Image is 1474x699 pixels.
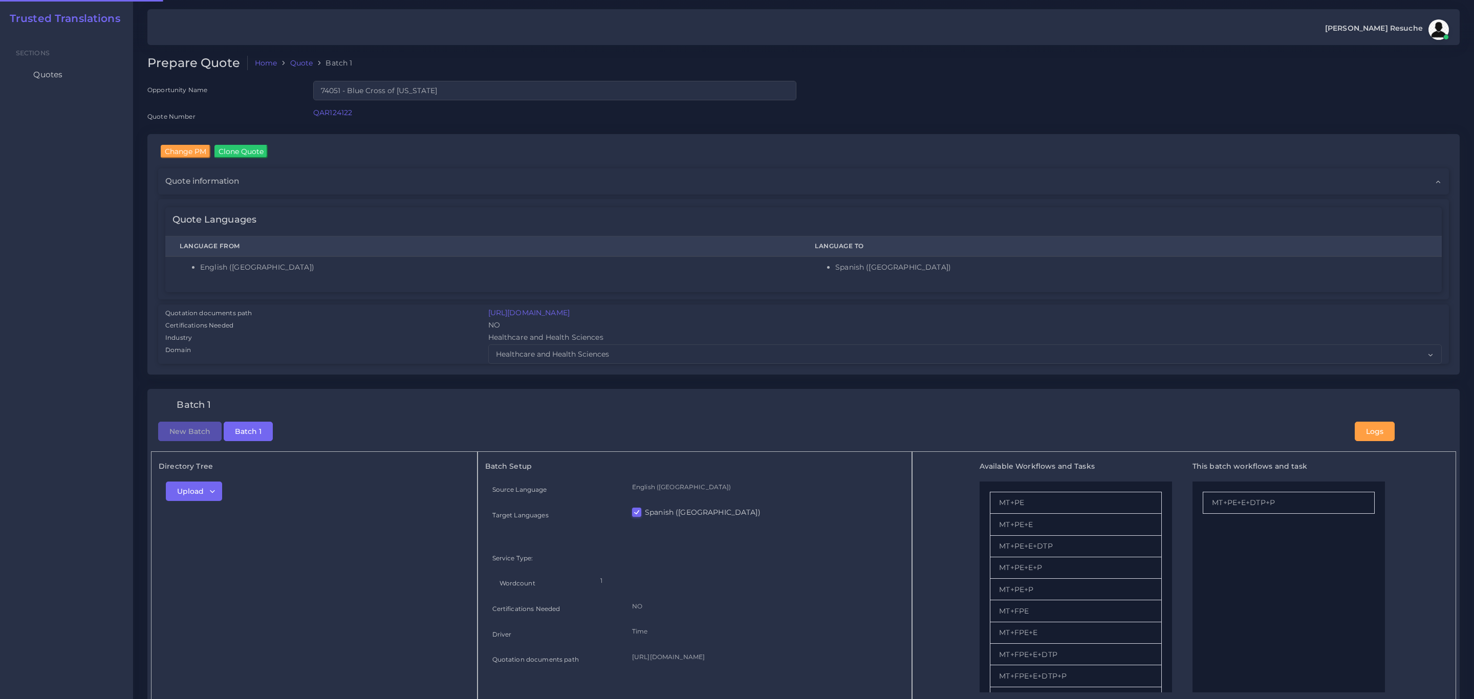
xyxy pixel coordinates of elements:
[980,462,1172,471] h5: Available Workflows and Tasks
[632,626,898,637] p: Time
[1325,25,1423,32] span: [PERSON_NAME] Resuche
[632,601,898,611] p: NO
[488,308,570,317] a: [URL][DOMAIN_NAME]
[492,655,579,664] label: Quotation documents path
[990,644,1162,665] li: MT+FPE+E+DTP
[632,651,898,662] p: [URL][DOMAIN_NAME]
[313,58,352,68] li: Batch 1
[158,426,222,435] a: New Batch
[158,168,1449,194] div: Quote information
[1366,427,1383,436] span: Logs
[492,554,533,562] label: Service Type:
[290,58,313,68] a: Quote
[158,422,222,441] button: New Batch
[313,108,352,117] a: QAR124122
[33,69,62,80] span: Quotes
[990,600,1162,622] li: MT+FPE
[990,557,1162,579] li: MT+PE+E+P
[835,262,1427,273] li: Spanish ([GEOGRAPHIC_DATA])
[165,321,233,330] label: Certifications Needed
[481,332,1449,344] div: Healthcare and Health Sciences
[165,236,800,256] th: Language From
[1203,492,1375,514] li: MT+PE+E+DTP+P
[492,485,547,494] label: Source Language
[224,422,273,441] button: Batch 1
[990,536,1162,557] li: MT+PE+E+DTP
[990,514,1162,535] li: MT+PE+E
[800,236,1442,256] th: Language To
[990,665,1162,687] li: MT+FPE+E+DTP+P
[990,492,1162,514] li: MT+PE
[492,604,560,613] label: Certifications Needed
[165,345,191,355] label: Domain
[1428,19,1449,40] img: avatar
[177,400,211,411] h4: Batch 1
[200,262,786,273] li: English ([GEOGRAPHIC_DATA])
[990,622,1162,644] li: MT+FPE+E
[645,507,761,517] label: Spanish ([GEOGRAPHIC_DATA])
[214,145,268,158] input: Clone Quote
[485,462,905,471] h5: Batch Setup
[255,58,277,68] a: Home
[990,579,1162,600] li: MT+PE+P
[1355,422,1395,441] button: Logs
[3,12,120,25] a: Trusted Translations
[159,462,470,471] h5: Directory Tree
[165,176,239,187] span: Quote information
[147,56,248,71] h2: Prepare Quote
[492,511,549,519] label: Target Languages
[481,320,1449,332] div: NO
[500,579,535,587] label: Wordcount
[172,214,256,226] h4: Quote Languages
[165,333,192,342] label: Industry
[224,426,273,435] a: Batch 1
[1320,19,1453,40] a: [PERSON_NAME] Resucheavatar
[16,49,50,57] span: Sections
[600,575,890,586] p: 1
[8,64,125,85] a: Quotes
[165,309,252,318] label: Quotation documents path
[632,482,898,492] p: English ([GEOGRAPHIC_DATA])
[166,482,222,501] button: Upload
[147,112,196,121] label: Quote Number
[161,145,210,158] input: Change PM
[492,630,512,639] label: Driver
[1193,462,1385,471] h5: This batch workflows and task
[147,85,207,94] label: Opportunity Name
